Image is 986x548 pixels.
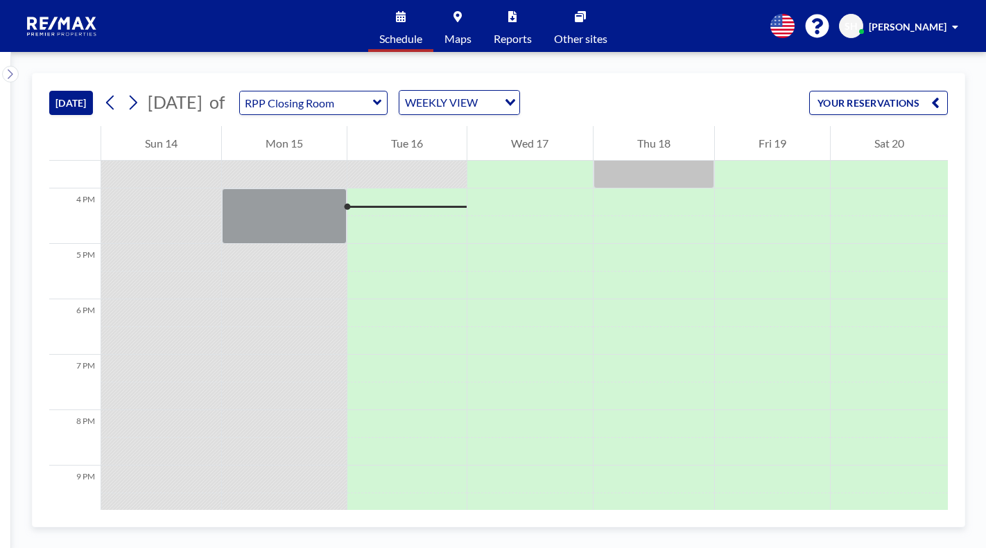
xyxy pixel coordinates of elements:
[49,410,101,466] div: 8 PM
[49,299,101,355] div: 6 PM
[209,91,225,113] span: of
[101,126,221,161] div: Sun 14
[482,94,496,112] input: Search for option
[715,126,830,161] div: Fri 19
[869,21,946,33] span: [PERSON_NAME]
[594,126,714,161] div: Thu 18
[22,12,103,40] img: organization-logo
[444,33,472,44] span: Maps
[831,126,948,161] div: Sat 20
[148,91,202,112] span: [DATE]
[554,33,607,44] span: Other sites
[467,126,592,161] div: Wed 17
[402,94,481,112] span: WEEKLY VIEW
[49,188,101,244] div: 4 PM
[49,355,101,410] div: 7 PM
[809,91,948,115] button: YOUR RESERVATIONS
[49,133,101,188] div: 3 PM
[379,33,422,44] span: Schedule
[222,126,347,161] div: Mon 15
[49,91,93,115] button: [DATE]
[49,466,101,521] div: 9 PM
[845,20,858,33] span: SH
[494,33,532,44] span: Reports
[240,91,373,114] input: RPP Closing Room
[347,126,467,161] div: Tue 16
[49,244,101,299] div: 5 PM
[399,91,519,114] div: Search for option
